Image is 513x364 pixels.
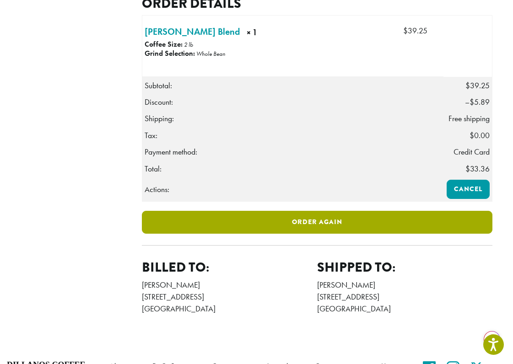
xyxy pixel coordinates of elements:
p: Whole Bean [196,50,225,58]
span: $ [465,80,470,91]
span: $ [465,164,470,174]
strong: Coffee Size: [145,39,183,49]
td: – [443,94,492,110]
th: Shipping: [142,110,443,127]
td: Credit Card [443,144,492,160]
strong: Grind Selection: [145,48,195,58]
span: $ [470,130,474,140]
th: Actions: [142,177,443,202]
bdi: 39.25 [403,26,427,36]
span: 5.89 [470,97,490,107]
th: Payment method: [142,144,443,160]
th: Discount: [142,94,443,110]
span: $ [403,26,408,36]
h2: Shipped to: [317,259,492,275]
td: Free shipping [443,110,492,127]
span: 0.00 [470,130,490,140]
span: 39.25 [465,80,490,91]
address: [PERSON_NAME] [STREET_ADDRESS] [GEOGRAPHIC_DATA] [317,279,492,315]
address: [PERSON_NAME] [STREET_ADDRESS] [GEOGRAPHIC_DATA] [142,279,317,315]
th: Total: [142,161,443,177]
p: 2 lb [184,41,193,48]
a: Order again [142,211,492,234]
th: Subtotal: [142,77,443,94]
a: Cancel order 362961 [447,180,490,199]
span: $ [470,97,474,107]
th: Tax: [142,127,443,144]
strong: × 1 [247,27,305,41]
a: [PERSON_NAME] Blend [145,25,240,38]
span: 33.36 [465,164,490,174]
h2: Billed to: [142,259,317,275]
